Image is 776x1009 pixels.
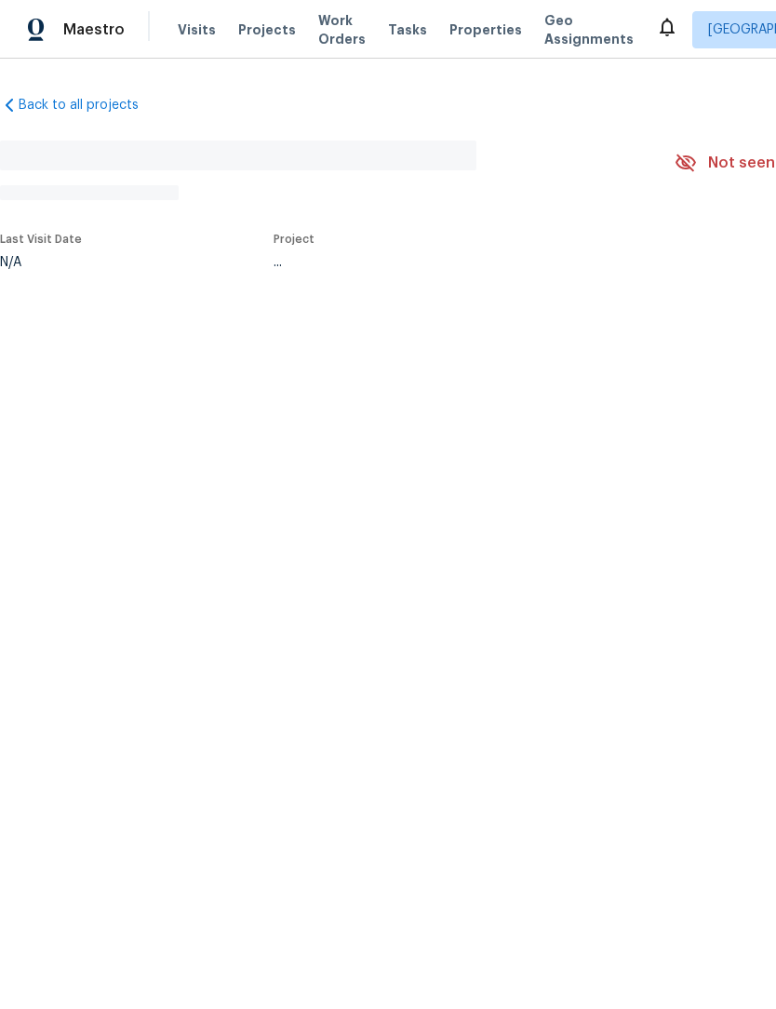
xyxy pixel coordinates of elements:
[449,20,522,39] span: Properties
[178,20,216,39] span: Visits
[318,11,366,48] span: Work Orders
[63,20,125,39] span: Maestro
[274,234,314,245] span: Project
[238,20,296,39] span: Projects
[544,11,634,48] span: Geo Assignments
[388,23,427,36] span: Tasks
[274,256,631,269] div: ...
